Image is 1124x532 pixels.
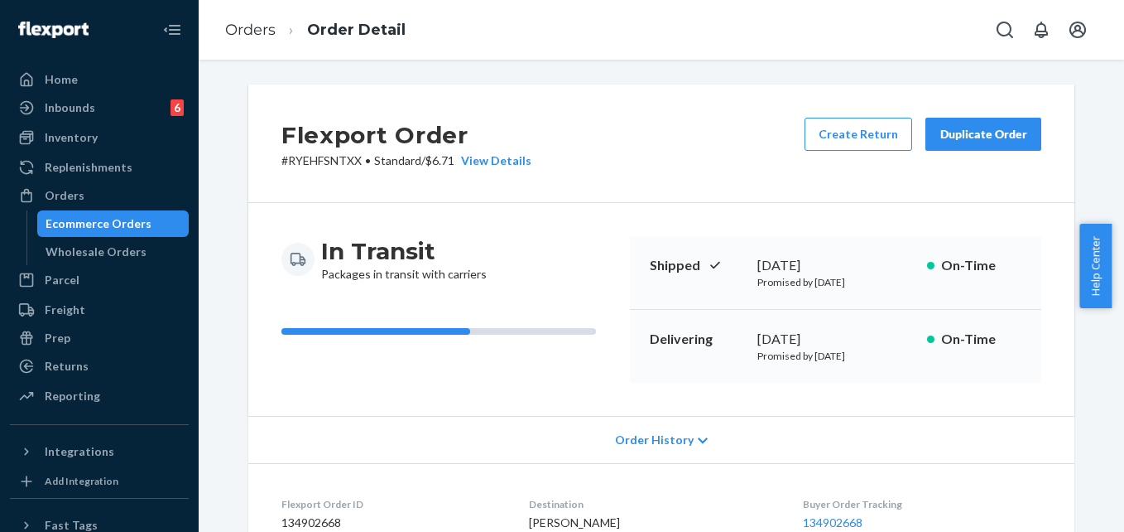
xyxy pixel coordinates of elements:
[18,22,89,38] img: Flexport logo
[10,353,189,380] a: Returns
[281,118,531,152] h2: Flexport Order
[941,256,1021,275] p: On-Time
[1025,13,1058,46] button: Open notifications
[988,13,1021,46] button: Open Search Box
[365,153,371,167] span: •
[805,118,912,151] button: Create Return
[10,66,189,93] a: Home
[757,349,914,363] p: Promised by [DATE]
[10,325,189,351] a: Prep
[650,256,744,275] p: Shipped
[10,94,189,121] a: Inbounds6
[45,358,89,375] div: Returns
[37,239,190,265] a: Wholesale Orders
[45,388,100,404] div: Reporting
[46,244,147,260] div: Wholesale Orders
[10,267,189,293] a: Parcel
[1079,224,1112,308] button: Help Center
[45,99,95,116] div: Inbounds
[10,383,189,409] a: Reporting
[281,497,502,511] dt: Flexport Order ID
[45,474,118,488] div: Add Integration
[45,330,70,346] div: Prep
[615,432,694,448] span: Order History
[46,215,151,232] div: Ecommerce Orders
[225,21,276,39] a: Orders
[321,236,487,266] h3: In Transit
[757,330,914,349] div: [DATE]
[156,13,189,46] button: Close Navigation
[803,497,1041,511] dt: Buyer Order Tracking
[650,330,744,349] p: Delivering
[281,152,531,169] p: # RYEHFSNTXX / $6.71
[45,272,79,288] div: Parcel
[1019,482,1107,524] iframe: Opens a widget where you can chat to one of our agents
[45,71,78,88] div: Home
[757,275,914,289] p: Promised by [DATE]
[307,21,406,39] a: Order Detail
[45,159,132,176] div: Replenishments
[45,302,85,318] div: Freight
[10,154,189,181] a: Replenishments
[10,438,189,465] button: Integrations
[529,497,776,511] dt: Destination
[10,124,189,151] a: Inventory
[10,297,189,323] a: Freight
[374,153,421,167] span: Standard
[45,129,98,146] div: Inventory
[939,126,1027,143] div: Duplicate Order
[757,256,914,275] div: [DATE]
[281,515,502,531] dd: 134902668
[1061,13,1094,46] button: Open account menu
[45,443,114,460] div: Integrations
[10,182,189,209] a: Orders
[925,118,1041,151] button: Duplicate Order
[941,330,1021,349] p: On-Time
[803,515,862,530] a: 134902668
[45,187,84,204] div: Orders
[37,210,190,237] a: Ecommerce Orders
[10,472,189,491] a: Add Integration
[212,6,419,55] ol: breadcrumbs
[171,99,184,116] div: 6
[454,152,531,169] button: View Details
[321,236,487,283] div: Packages in transit with carriers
